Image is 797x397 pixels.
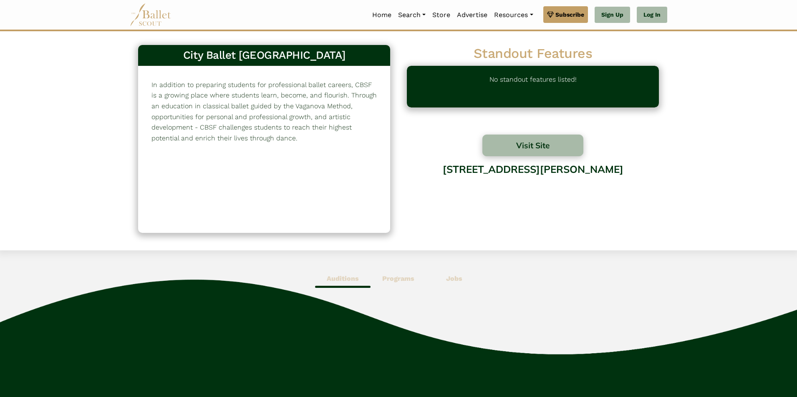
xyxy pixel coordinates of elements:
[446,275,462,282] b: Jobs
[429,6,454,24] a: Store
[382,275,414,282] b: Programs
[151,80,377,144] p: In addition to preparing students for professional ballet careers, CBSF is a growing place where ...
[637,7,667,23] a: Log In
[489,74,577,99] p: No standout features listed!
[491,6,536,24] a: Resources
[369,6,395,24] a: Home
[454,6,491,24] a: Advertise
[407,157,659,224] div: [STREET_ADDRESS][PERSON_NAME]
[547,10,554,19] img: gem.svg
[595,7,630,23] a: Sign Up
[145,48,383,62] h3: City Ballet [GEOGRAPHIC_DATA]
[555,10,584,19] span: Subscribe
[543,6,588,23] a: Subscribe
[395,6,429,24] a: Search
[482,135,583,156] button: Visit Site
[407,45,659,62] h2: Standout Features
[327,275,359,282] b: Auditions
